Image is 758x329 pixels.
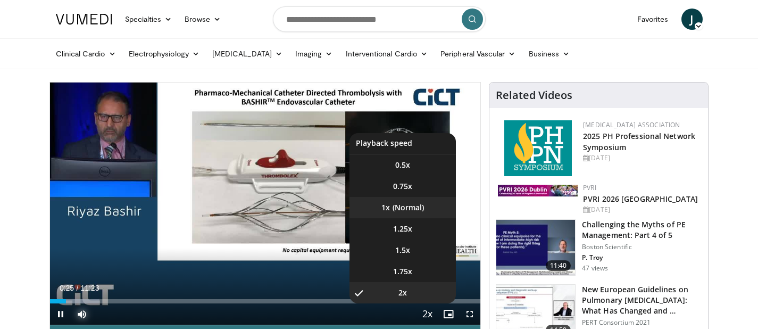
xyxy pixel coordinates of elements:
[582,253,702,262] p: P. Troy
[50,303,71,325] button: Pause
[60,284,74,292] span: 0:25
[582,219,702,241] h3: Challenging the Myths of PE Management: Part 4 of 5
[582,318,702,327] p: PERT Consortium 2021
[582,284,702,316] h3: New European Guidelines on Pulmonary [MEDICAL_DATA]: What Has Changed and …
[119,9,179,30] a: Specialties
[504,120,572,176] img: c6978fc0-1052-4d4b-8a9d-7956bb1c539c.png.150x105_q85_autocrop_double_scale_upscale_version-0.2.png
[77,284,79,292] span: /
[206,43,289,64] a: [MEDICAL_DATA]
[583,205,699,215] div: [DATE]
[395,160,410,170] span: 0.5x
[393,266,412,277] span: 1.75x
[393,224,412,234] span: 1.25x
[398,287,407,298] span: 2x
[496,219,702,276] a: 11:40 Challenging the Myths of PE Management: Part 4 of 5 Boston Scientific P. Troy 47 views
[459,303,480,325] button: Fullscreen
[50,299,481,303] div: Progress Bar
[583,183,596,192] a: PVRI
[631,9,675,30] a: Favorites
[434,43,522,64] a: Peripheral Vascular
[583,194,698,204] a: PVRI 2026 [GEOGRAPHIC_DATA]
[80,284,99,292] span: 11:23
[56,14,112,24] img: VuMedi Logo
[546,260,571,271] span: 11:40
[583,153,699,163] div: [DATE]
[50,83,481,325] video-js: Video Player
[178,9,227,30] a: Browse
[49,43,122,64] a: Clinical Cardio
[498,185,578,196] img: 33783847-ac93-4ca7-89f8-ccbd48ec16ca.webp.150x105_q85_autocrop_double_scale_upscale_version-0.2.jpg
[417,303,438,325] button: Playback Rate
[496,89,572,102] h4: Related Videos
[393,181,412,192] span: 0.75x
[522,43,577,64] a: Business
[496,220,575,275] img: d5b042fb-44bd-4213-87e0-b0808e5010e8.150x105_q85_crop-smart_upscale.jpg
[582,243,702,251] p: Boston Scientific
[395,245,410,256] span: 1.5x
[583,131,695,152] a: 2025 PH Professional Network Symposium
[681,9,703,30] a: J
[582,264,608,273] p: 47 views
[71,303,93,325] button: Mute
[273,6,486,32] input: Search topics, interventions
[289,43,339,64] a: Imaging
[122,43,206,64] a: Electrophysiology
[438,303,459,325] button: Enable picture-in-picture mode
[583,120,680,129] a: [MEDICAL_DATA] Association
[339,43,435,64] a: Interventional Cardio
[381,202,390,213] span: 1x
